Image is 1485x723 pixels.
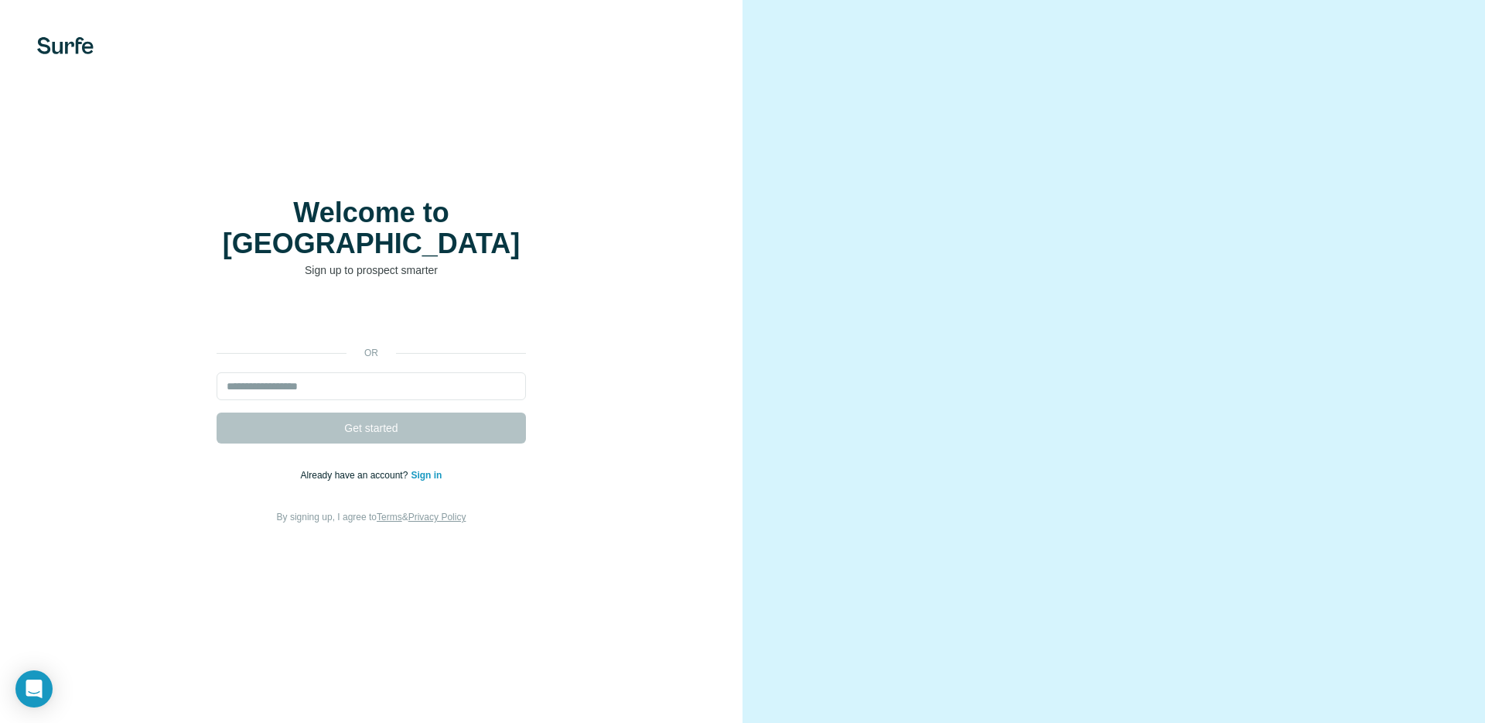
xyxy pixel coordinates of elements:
p: or [346,346,396,360]
a: Terms [377,512,402,523]
div: Open Intercom Messenger [15,670,53,708]
img: Surfe's logo [37,37,94,54]
span: Already have an account? [301,470,411,481]
a: Privacy Policy [408,512,466,523]
iframe: Sign in with Google Button [209,301,534,335]
p: Sign up to prospect smarter [217,262,526,278]
h1: Welcome to [GEOGRAPHIC_DATA] [217,197,526,259]
a: Sign in [411,470,442,481]
span: By signing up, I agree to & [277,512,466,523]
